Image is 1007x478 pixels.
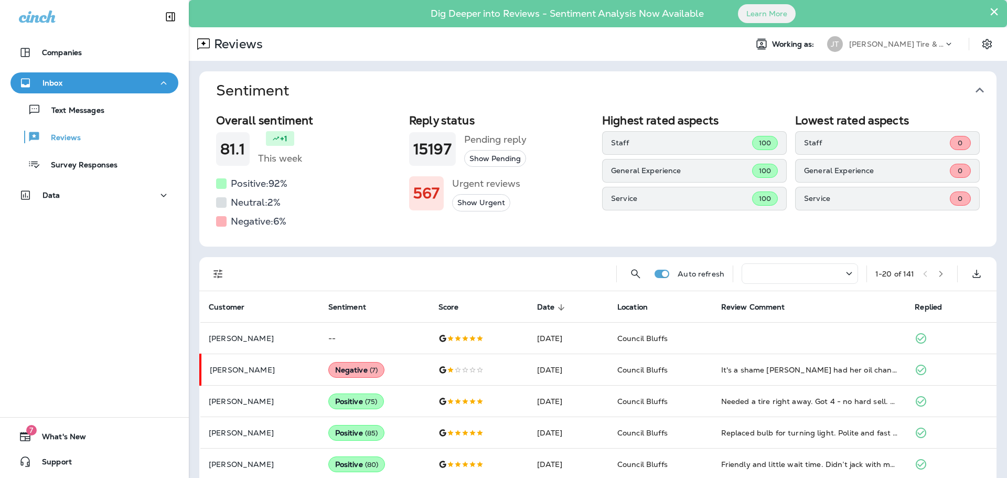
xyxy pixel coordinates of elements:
button: Text Messages [10,99,178,121]
span: Customer [209,303,244,312]
span: Customer [209,303,258,312]
span: Location [617,303,661,312]
button: Settings [978,35,997,54]
span: ( 7 ) [370,366,378,375]
span: Date [537,303,555,312]
h5: Neutral: 2 % [231,194,281,211]
span: Review Comment [721,303,799,312]
p: Staff [804,139,950,147]
p: [PERSON_NAME] [210,366,312,374]
div: Sentiment [199,110,997,247]
span: Working as: [772,40,817,49]
span: Replied [915,303,942,312]
span: Replied [915,303,956,312]
td: [DATE] [529,354,609,386]
button: Show Pending [464,150,526,167]
span: Council Bluffs [617,460,668,469]
span: Council Bluffs [617,397,668,406]
span: Review Comment [721,303,785,312]
h2: Overall sentiment [216,114,401,127]
p: General Experience [611,166,752,175]
p: [PERSON_NAME] [209,334,312,343]
button: Learn More [738,4,796,23]
span: 7 [26,425,37,435]
td: -- [320,323,430,354]
div: It's a shame Jen had her oil changed n were suppose to rotate tires that she had boughten from Je... [721,365,898,375]
h5: Urgent reviews [452,175,520,192]
td: [DATE] [529,386,609,417]
div: Positive [328,394,384,409]
p: Text Messages [41,106,104,116]
div: Needed a tire right away. Got 4 - no hard sell. Hot tires and an oil change, also needed. [721,396,898,407]
span: ( 85 ) [365,429,378,438]
p: Data [42,191,60,199]
td: [DATE] [529,323,609,354]
span: Council Bluffs [617,365,668,375]
p: General Experience [804,166,950,175]
span: 100 [759,139,771,147]
h1: 81.1 [220,141,245,158]
button: Survey Responses [10,153,178,175]
p: Inbox [42,79,62,87]
p: [PERSON_NAME] [209,460,312,469]
p: Staff [611,139,752,147]
h1: 15197 [413,141,452,158]
button: Export as CSV [966,263,987,284]
span: 100 [759,194,771,203]
span: Date [537,303,569,312]
button: Data [10,185,178,206]
div: Positive [328,456,385,472]
span: Support [31,458,72,470]
span: Council Bluffs [617,428,668,438]
p: Survey Responses [40,161,117,171]
h5: Negative: 6 % [231,213,286,230]
span: Score [438,303,459,312]
h2: Highest rated aspects [602,114,787,127]
h5: Positive: 92 % [231,175,287,192]
p: Service [804,194,950,203]
h2: Lowest rated aspects [795,114,980,127]
button: Support [10,451,178,472]
p: Service [611,194,752,203]
h5: Pending reply [464,131,527,148]
span: 0 [958,139,962,147]
button: 7What's New [10,426,178,447]
h1: Sentiment [216,82,289,99]
button: Search Reviews [625,263,646,284]
span: Sentiment [328,303,380,312]
p: Dig Deeper into Reviews - Sentiment Analysis Now Available [400,12,734,15]
span: 0 [958,194,962,203]
p: [PERSON_NAME] [209,429,312,437]
p: [PERSON_NAME] [209,397,312,406]
span: 100 [759,166,771,175]
p: Companies [42,48,82,57]
button: Filters [208,263,229,284]
p: Reviews [210,36,263,52]
button: Collapse Sidebar [156,6,185,27]
p: +1 [280,133,287,144]
h1: 567 [413,185,440,202]
div: JT [827,36,843,52]
span: Score [438,303,473,312]
button: Close [989,3,999,20]
button: Sentiment [208,71,1005,110]
span: Location [617,303,648,312]
span: ( 75 ) [365,397,378,406]
span: Council Bluffs [617,334,668,343]
span: What's New [31,432,86,445]
p: [PERSON_NAME] Tire & Auto [849,40,944,48]
div: Replaced bulb for turning light. Polite and fast service. [721,428,898,438]
span: ( 80 ) [365,460,379,469]
p: Auto refresh [678,270,724,278]
div: Positive [328,425,385,441]
button: Show Urgent [452,194,510,211]
div: Negative [328,362,385,378]
button: Inbox [10,72,178,93]
button: Reviews [10,126,178,148]
span: Sentiment [328,303,366,312]
p: Reviews [40,133,81,143]
td: [DATE] [529,417,609,449]
button: Companies [10,42,178,63]
div: 1 - 20 of 141 [875,270,915,278]
span: 0 [958,166,962,175]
